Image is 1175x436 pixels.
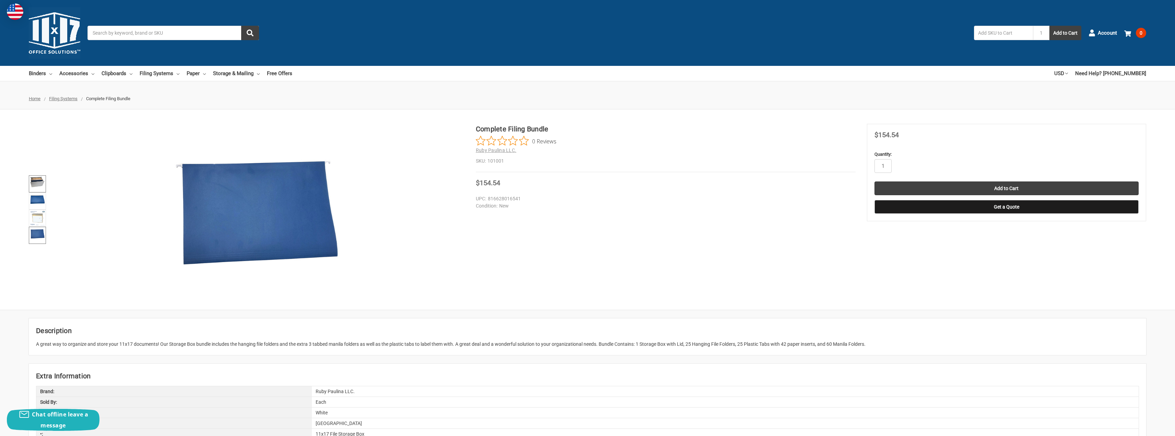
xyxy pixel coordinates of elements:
img: Complete Filing Bundle [30,211,45,226]
dt: UPC: [476,195,486,202]
div: [GEOGRAPHIC_DATA] [312,418,1139,428]
input: Search by keyword, brand or SKU [87,26,259,40]
button: Rated 0 out of 5 stars from 0 reviews. Jump to reviews. [476,136,556,146]
img: Complete Filing Bundle [30,228,45,239]
a: Storage & Mailing [213,66,260,81]
div: A great way to organize and store your 11x17 documents! Our Storage Box bundle includes the hangi... [36,341,1139,348]
img: Complete Filing Bundle [30,193,45,204]
a: Paper [187,66,206,81]
img: duty and tax information for United States [7,3,23,20]
span: $154.54 [874,131,899,139]
label: Quantity: [874,151,1139,158]
img: Complete Filing Bundle [172,145,344,274]
div: White [312,408,1139,418]
dd: 101001 [476,157,856,165]
a: 0 [1124,24,1146,42]
h2: Extra Information [36,371,1139,381]
a: Accessories [59,66,94,81]
span: $154.54 [476,179,500,187]
dt: SKU: [476,157,486,165]
div: Sold By: [36,397,312,407]
span: Account [1098,29,1117,37]
span: Complete Filing Bundle [86,96,130,101]
a: Need Help? [PHONE_NUMBER] [1075,66,1146,81]
img: 11x17.com [29,7,80,59]
a: Free Offers [267,66,292,81]
a: USD [1054,66,1068,81]
dd: New [476,202,853,210]
a: Filing Systems [49,96,78,101]
button: Get a Quote [874,200,1139,214]
dd: 816628016541 [476,195,853,202]
span: 0 [1136,28,1146,38]
button: Add to Cart [1049,26,1081,40]
dt: Condition: [476,202,497,210]
img: Complete Filing Bundle [30,176,45,187]
div: Ruby Paulina LLC. [312,386,1139,397]
a: Clipboards [102,66,132,81]
h2: Description [36,326,1139,336]
div: Color: [36,408,312,418]
button: Chat offline leave a message [7,409,99,431]
input: Add SKU to Cart [974,26,1033,40]
div: Each [312,397,1139,407]
h1: Complete Filing Bundle [476,124,856,134]
span: 0 Reviews [532,136,556,146]
div: Brand: [36,386,312,397]
a: Ruby Paulina LLC. [476,148,516,153]
span: Chat offline leave a message [32,411,88,429]
a: Account [1089,24,1117,42]
a: Filing Systems [140,66,179,81]
a: Binders [29,66,52,81]
div: Made in: [36,418,312,428]
input: Add to Cart [874,181,1139,195]
a: Home [29,96,40,101]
